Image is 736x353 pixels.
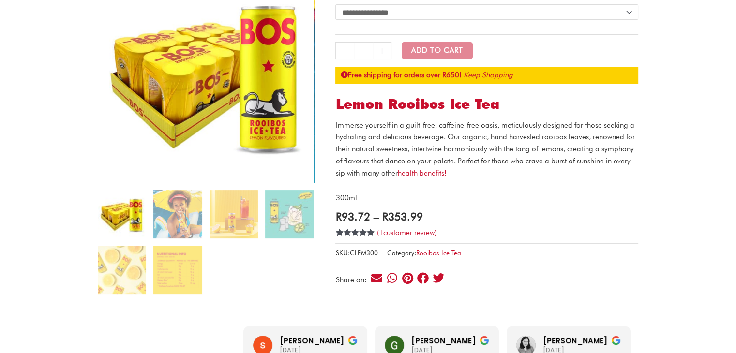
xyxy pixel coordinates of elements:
[401,272,414,285] div: Share on pinterest
[335,277,370,284] div: Share on:
[378,228,383,237] span: 1
[373,42,391,59] a: +
[432,272,445,285] div: Share on twitter
[335,247,377,259] span: SKU:
[349,249,377,257] span: CLEM300
[335,96,638,113] h1: Lemon Rooibos Ice Tea
[386,272,399,285] div: Share on whatsapp
[335,119,638,179] p: Immerse yourself in a guilt-free, caffeine-free oasis, meticulously designed for those seeking a ...
[354,42,373,59] input: Product quantity
[335,229,339,247] span: 1
[387,247,461,259] span: Category:
[463,71,512,79] a: Keep Shopping
[153,246,202,294] img: Lemon Rooibos Ice Tea - Image 6
[335,42,354,59] a: -
[98,246,146,294] img: Lemon Rooibos Ice Tea - Image 5
[335,192,638,204] p: 300ml
[382,210,422,223] bdi: 353.99
[417,272,430,285] div: Share on facebook
[397,169,446,177] a: health benefits!
[411,336,489,346] div: [PERSON_NAME]
[382,210,388,223] span: R
[376,228,436,237] a: (1customer review)
[280,336,358,346] div: [PERSON_NAME]
[335,210,370,223] bdi: 93.72
[340,71,461,79] strong: Free shipping for orders over R650!
[153,190,202,238] img: TB_20170504_BOS_3250_CMYK-2
[370,272,383,285] div: Share on email
[98,190,146,238] img: Lemon Rooibos Ice Tea
[335,229,375,269] span: Rated out of 5 based on customer rating
[416,249,461,257] a: Rooibos Ice Tea
[210,190,258,238] img: lemon
[265,190,314,238] img: Lemon Rooibos Ice Tea - Image 4
[335,210,341,223] span: R
[543,336,621,346] div: [PERSON_NAME]
[402,42,473,59] button: Add to Cart
[373,210,378,223] span: –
